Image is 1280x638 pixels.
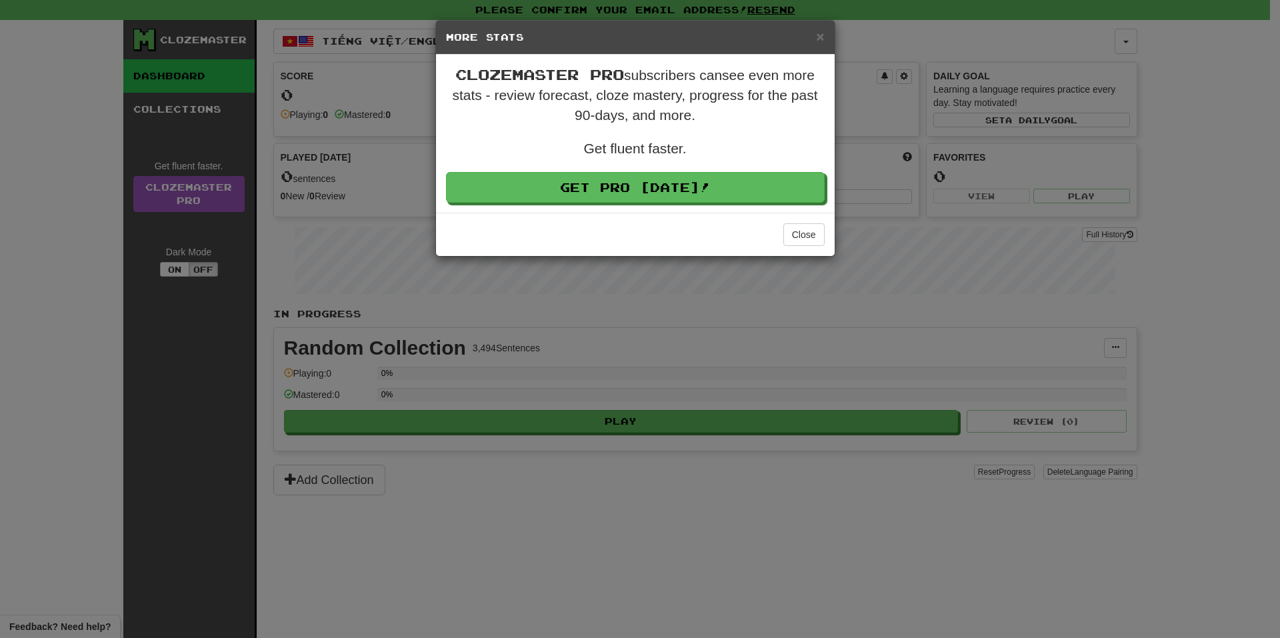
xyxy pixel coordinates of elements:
[446,139,825,159] p: Get fluent faster.
[783,223,825,246] button: Close
[446,31,825,44] h5: More Stats
[816,29,824,43] button: Close
[446,65,825,125] p: subscribers can see even more stats - review forecast, cloze mastery, progress for the past 90-da...
[816,29,824,44] span: ×
[446,172,825,203] a: Get Pro [DATE]!
[455,66,624,83] span: Clozemaster Pro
